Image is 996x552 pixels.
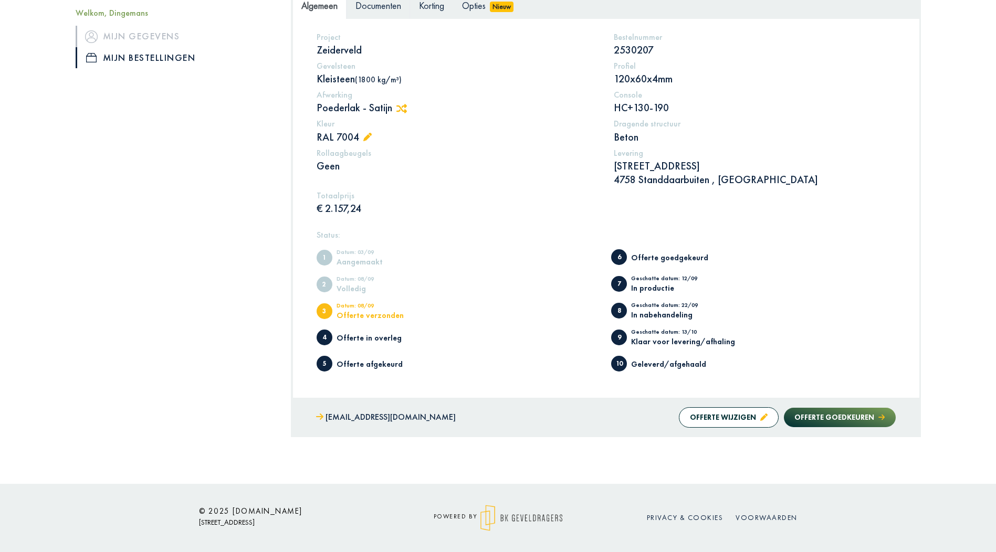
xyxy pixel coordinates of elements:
[317,61,599,71] h5: Gevelsteen
[317,303,332,319] span: Offerte verzonden
[317,201,599,215] p: € 2.157,24
[631,284,718,292] div: In productie
[317,72,599,86] p: Kleisteen
[317,330,332,345] span: Offerte in overleg
[614,101,896,114] p: HC+130-190
[631,311,718,319] div: In nabehandeling
[76,26,275,47] a: iconMijn gegevens
[199,516,388,529] p: [STREET_ADDRESS]
[316,410,456,425] a: [EMAIL_ADDRESS][DOMAIN_NAME]
[317,43,599,57] p: Zeiderveld
[317,101,599,114] p: Poederlak - Satijn
[337,303,423,311] div: Datum: 08/09
[337,258,423,266] div: Aangemaakt
[317,277,332,292] span: Volledig
[317,90,599,100] h5: Afwerking
[317,148,599,158] h5: Rollaagbeugels
[337,249,423,258] div: Datum: 03/09
[317,159,599,173] p: Geen
[337,360,423,368] div: Offerte afgekeurd
[736,513,798,522] a: Voorwaarden
[337,311,423,319] div: Offerte verzonden
[317,32,599,42] h5: Project
[355,75,402,84] span: (1800 kg/m³)
[631,275,718,284] div: Geschatte datum: 12/09
[611,330,627,345] span: Klaar voor levering/afhaling
[404,505,593,531] div: powered by
[614,61,896,71] h5: Profiel
[317,190,599,200] h5: Totaalprijs
[85,30,98,43] img: icon
[611,249,627,265] span: Offerte goedgekeurd
[317,356,332,371] span: Offerte afgekeurd
[199,506,388,516] h6: © 2025 [DOMAIN_NAME]
[631,253,718,261] div: Offerte goedgekeurd
[784,408,895,427] button: Offerte goedkeuren
[317,130,599,144] p: RAL 7004
[614,130,896,144] p: Beton
[490,2,514,12] span: Nieuw
[631,360,718,368] div: Geleverd/afgehaald
[614,43,896,57] p: 2530207
[76,8,275,18] h5: Welkom, Dingemans
[614,119,896,129] h5: Dragende structuur
[317,119,599,129] h5: Kleur
[647,513,724,522] a: Privacy & cookies
[337,334,423,342] div: Offerte in overleg
[317,250,332,266] span: Aangemaakt
[337,276,423,284] div: Datum: 08/09
[611,356,627,371] span: Geleverd/afgehaald
[679,407,779,428] button: Offerte wijzigen
[631,302,718,311] div: Geschatte datum: 22/09
[480,505,563,531] img: logo
[317,230,896,240] h5: Status:
[614,32,896,42] h5: Bestelnummer
[614,148,896,158] h5: Levering
[86,53,97,62] img: icon
[614,159,896,186] p: [STREET_ADDRESS] 4758 Standdaarbuiten , [GEOGRAPHIC_DATA]
[631,329,735,337] div: Geschatte datum: 13/10
[611,276,627,292] span: In productie
[631,337,735,345] div: Klaar voor levering/afhaling
[76,47,275,68] a: iconMijn bestellingen
[614,90,896,100] h5: Console
[337,284,423,292] div: Volledig
[614,72,896,86] p: 120x60x4mm
[611,303,627,319] span: In nabehandeling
